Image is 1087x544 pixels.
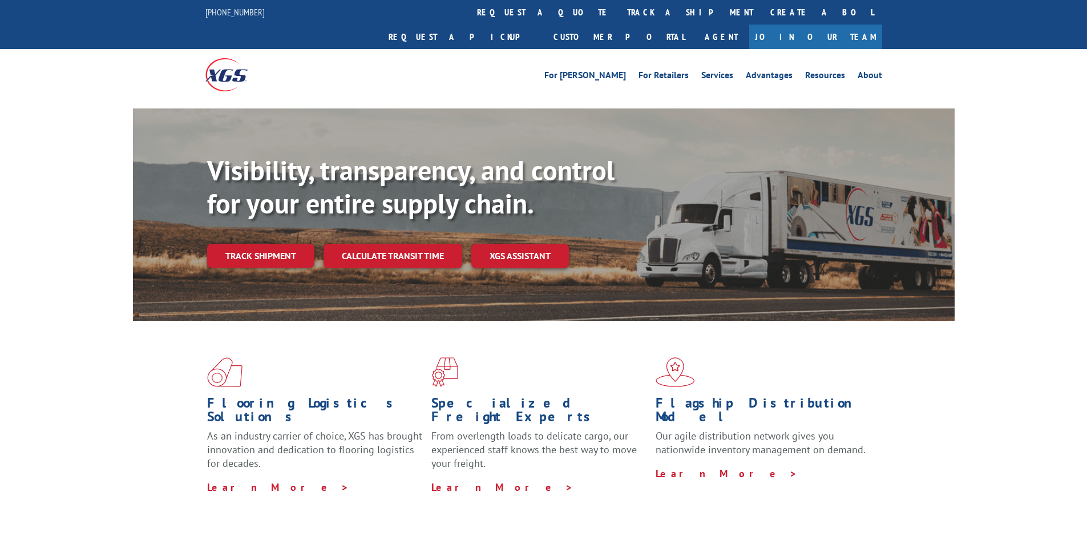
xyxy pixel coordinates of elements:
a: About [858,71,882,83]
h1: Specialized Freight Experts [431,396,647,429]
a: [PHONE_NUMBER] [205,6,265,18]
span: Our agile distribution network gives you nationwide inventory management on demand. [656,429,866,456]
p: From overlength loads to delicate cargo, our experienced staff knows the best way to move your fr... [431,429,647,480]
a: Calculate transit time [324,244,462,268]
span: As an industry carrier of choice, XGS has brought innovation and dedication to flooring logistics... [207,429,422,470]
img: xgs-icon-total-supply-chain-intelligence-red [207,357,243,387]
a: Agent [693,25,749,49]
h1: Flooring Logistics Solutions [207,396,423,429]
a: Resources [805,71,845,83]
a: XGS ASSISTANT [471,244,569,268]
a: Track shipment [207,244,314,268]
b: Visibility, transparency, and control for your entire supply chain. [207,152,615,221]
a: For [PERSON_NAME] [544,71,626,83]
a: Learn More > [656,467,798,480]
img: xgs-icon-flagship-distribution-model-red [656,357,695,387]
img: xgs-icon-focused-on-flooring-red [431,357,458,387]
a: For Retailers [639,71,689,83]
a: Advantages [746,71,793,83]
a: Learn More > [431,481,573,494]
h1: Flagship Distribution Model [656,396,871,429]
a: Services [701,71,733,83]
a: Join Our Team [749,25,882,49]
a: Customer Portal [545,25,693,49]
a: Learn More > [207,481,349,494]
a: Request a pickup [380,25,545,49]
